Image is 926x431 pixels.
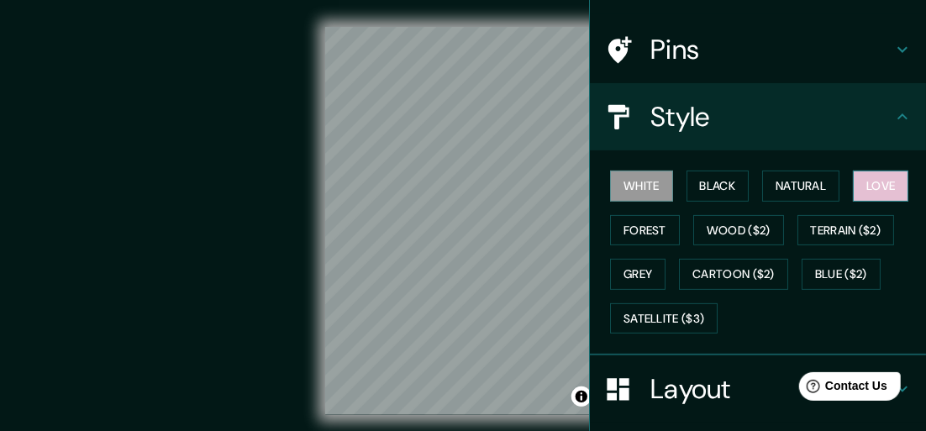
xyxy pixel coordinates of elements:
div: Layout [590,355,926,423]
button: Cartoon ($2) [679,259,788,290]
button: Blue ($2) [802,259,881,290]
button: White [610,171,673,202]
canvas: Map [325,27,600,415]
h4: Layout [650,372,892,406]
button: Natural [762,171,839,202]
iframe: Help widget launcher [776,365,908,413]
button: Black [687,171,750,202]
button: Forest [610,215,680,246]
div: Pins [590,16,926,83]
div: Style [590,83,926,150]
button: Love [853,171,908,202]
h4: Style [650,100,892,134]
h4: Pins [650,33,892,66]
button: Grey [610,259,666,290]
button: Satellite ($3) [610,303,718,334]
button: Wood ($2) [693,215,784,246]
button: Toggle attribution [571,386,592,407]
button: Terrain ($2) [797,215,895,246]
